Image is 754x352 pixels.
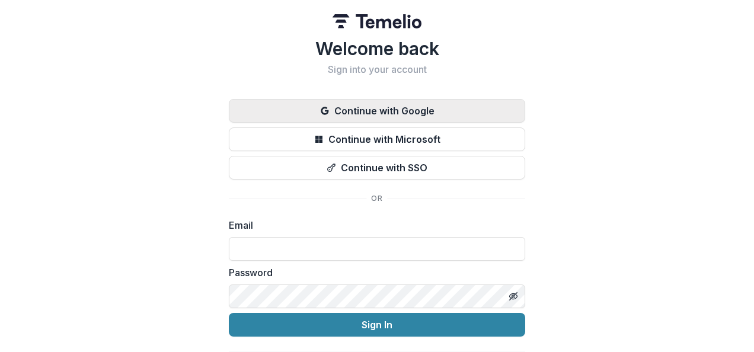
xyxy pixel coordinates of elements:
label: Email [229,218,518,232]
button: Sign In [229,313,525,337]
h1: Welcome back [229,38,525,59]
button: Toggle password visibility [504,287,523,306]
img: Temelio [333,14,421,28]
h2: Sign into your account [229,64,525,75]
button: Continue with Google [229,99,525,123]
button: Continue with Microsoft [229,127,525,151]
button: Continue with SSO [229,156,525,180]
label: Password [229,265,518,280]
